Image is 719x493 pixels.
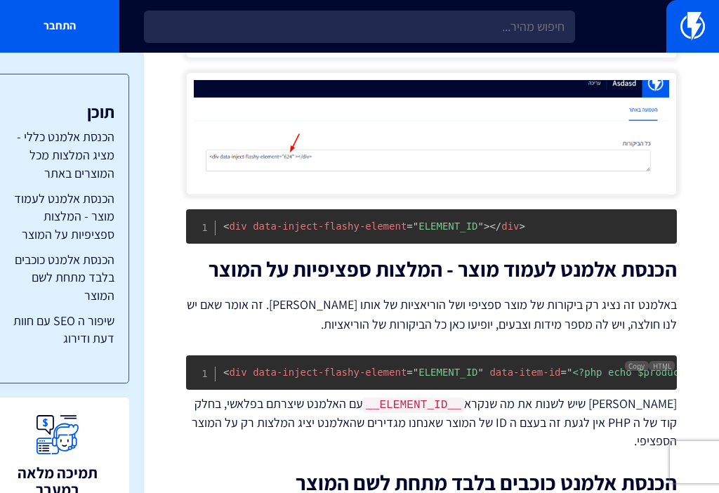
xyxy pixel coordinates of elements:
[1,103,115,121] h3: תוכן
[1,251,115,305] a: הכנסת אלמנט כוכבים בלבד מתחת לשם המוצר
[144,11,575,43] input: חיפוש מהיר...
[223,221,247,232] span: div
[413,367,418,378] span: "
[625,361,649,371] button: Copy
[649,361,675,371] span: HTML
[489,367,560,378] span: data-item-id
[489,221,519,232] span: div
[520,221,525,232] span: >
[223,367,247,378] span: div
[478,221,484,232] span: "
[407,221,484,232] span: ELEMENT_ID
[1,312,115,348] a: שיפור ה SEO עם חוות דעת ודירוג
[223,367,229,378] span: <
[253,367,407,378] span: data-inject-flashy-element
[186,295,677,334] p: באלמנט זה נציג רק ביקורות של מוצר ספציפי ושל הוריאציות של אותו [PERSON_NAME]. זה אומר שאם יש לנו ...
[561,367,567,378] span: =
[628,361,645,371] span: Copy
[407,221,412,232] span: =
[186,258,677,281] h2: הכנסת אלמנט לעמוד מוצר - המלצות ספציפיות על המוצר
[413,221,418,232] span: "
[186,395,677,450] p: [PERSON_NAME] שיש לשנות את מה שנקרא עם האלמנט שיצרתם בפלאשי, בחלק קוד של ה PHP אין לגעת זה בעצם ה...
[484,221,489,232] span: >
[253,221,407,232] span: data-inject-flashy-element
[478,367,484,378] span: "
[1,190,115,244] a: הכנסת אלמנט לעמוד מוצר - המלצות ספציפיות על המוצר
[407,367,412,378] span: =
[1,128,115,182] a: הכנסת אלמנט כללי - מציג המלצות מכל המוצרים באתר
[223,221,229,232] span: <
[489,221,501,232] span: </
[567,367,572,378] span: "
[407,367,484,378] span: ELEMENT_ID
[363,397,464,413] code: __ELEMENT_ID__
